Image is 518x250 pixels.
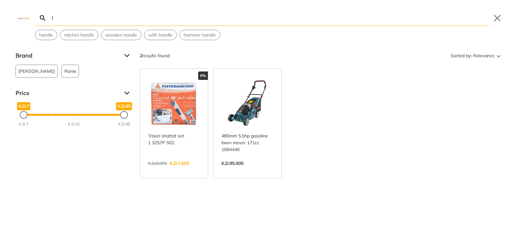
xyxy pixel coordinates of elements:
[120,111,128,119] div: Maximum Price
[64,32,94,38] span: ratchet handle
[20,111,28,119] div: Minimum Price
[495,52,502,60] svg: Sort
[60,30,98,40] button: Select suggestion: ratchet handle
[60,30,98,40] div: Suggestion: ratchet handle
[64,65,76,77] span: Ronix
[68,121,80,127] div: K.D.51
[51,10,488,26] input: Search…
[144,30,177,40] div: Suggestion: with handle
[16,65,58,78] button: [PERSON_NAME]
[19,121,28,127] div: K.D.7
[198,71,208,80] div: 6%
[101,30,141,40] button: Select suggestion: wooden handle
[35,30,57,40] div: Suggestion: handle
[144,30,176,40] button: Select suggestion: with handle
[35,30,57,40] button: Select suggestion: handle
[184,32,216,38] span: hammer handle
[492,13,502,23] button: Close
[39,32,53,38] span: handle
[118,121,130,127] div: K.D.95
[180,30,220,40] button: Select suggestion: hammer handle
[140,53,142,59] strong: 2
[16,16,31,19] img: Close
[39,14,47,22] svg: Search
[179,30,220,40] div: Suggestion: hammer handle
[148,32,173,38] span: with handle
[18,65,55,77] span: [PERSON_NAME]
[62,65,79,78] button: Ronix
[105,32,137,38] span: wooden handle
[449,50,502,61] button: Sorted by:Relevance Sort
[140,50,170,61] div: results found
[16,88,119,98] span: Price
[16,50,119,61] span: Brand
[473,50,495,61] span: Relevance
[101,30,141,40] div: Suggestion: wooden handle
